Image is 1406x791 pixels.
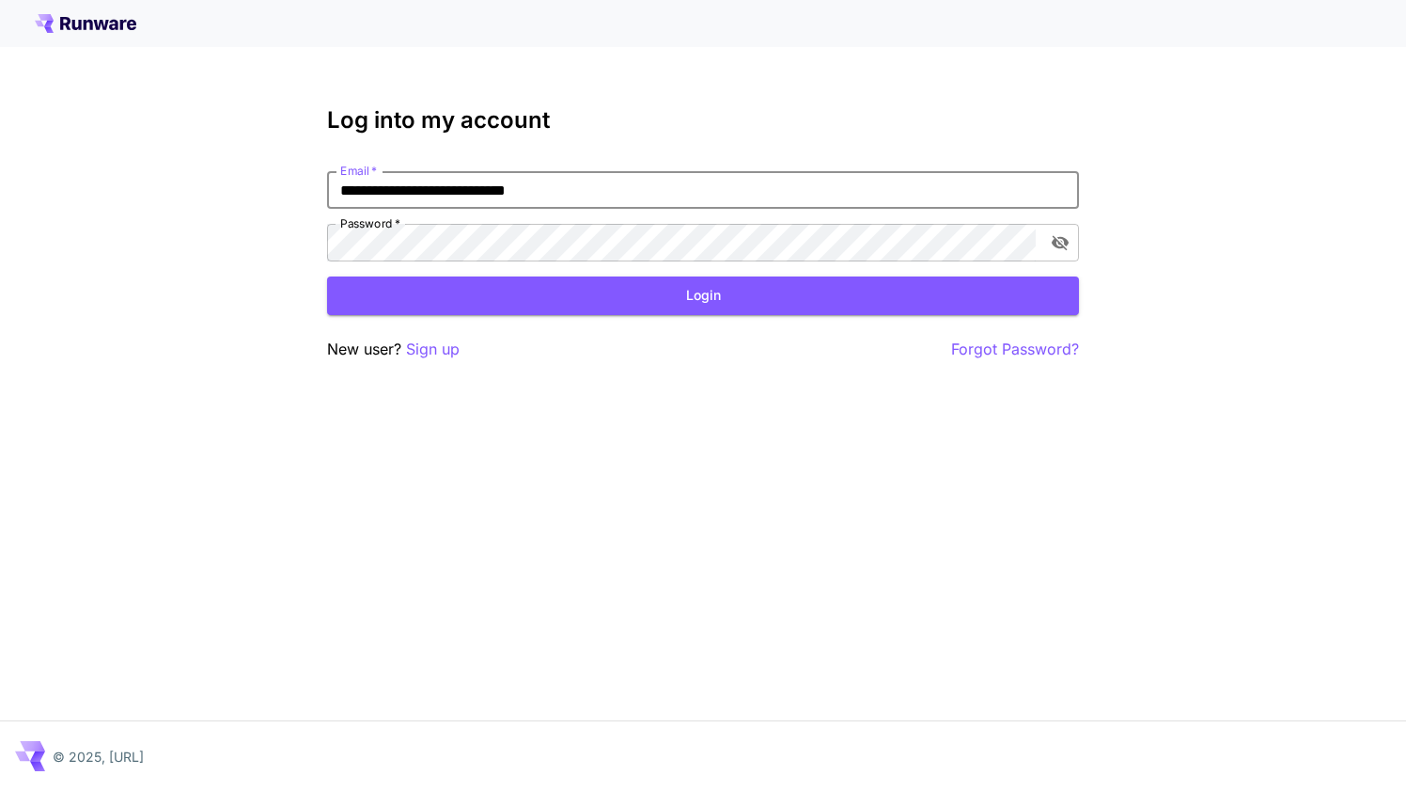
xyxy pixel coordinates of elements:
button: toggle password visibility [1043,226,1077,260]
button: Sign up [406,338,460,361]
p: © 2025, [URL] [53,747,144,767]
button: Forgot Password? [951,338,1079,361]
label: Email [340,163,377,179]
p: New user? [327,338,460,361]
button: Login [327,277,1079,315]
h3: Log into my account [327,107,1079,134]
label: Password [340,215,400,231]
